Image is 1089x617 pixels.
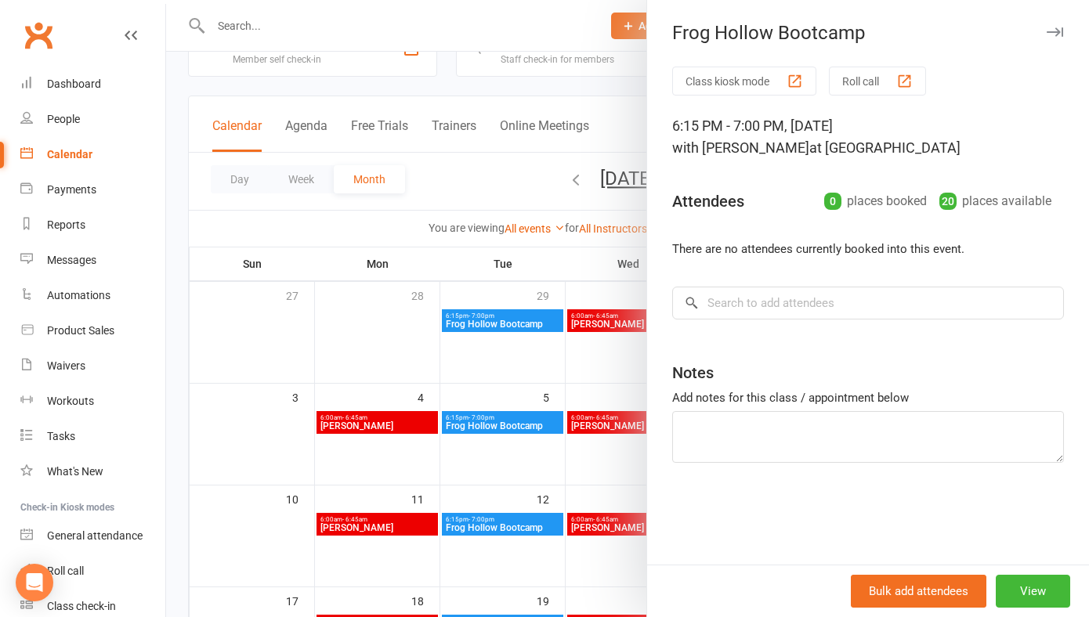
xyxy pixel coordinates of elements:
div: Automations [47,289,110,301]
a: Product Sales [20,313,165,348]
div: Open Intercom Messenger [16,564,53,601]
div: places available [939,190,1051,212]
a: Roll call [20,554,165,589]
div: Dashboard [47,78,101,90]
a: Tasks [20,419,165,454]
div: What's New [47,465,103,478]
span: with [PERSON_NAME] [672,139,809,156]
button: Class kiosk mode [672,67,816,96]
button: View [996,575,1070,608]
a: General attendance kiosk mode [20,518,165,554]
a: Messages [20,243,165,278]
div: Reports [47,218,85,231]
div: 20 [939,193,957,210]
input: Search to add attendees [672,287,1064,319]
div: Tasks [47,430,75,442]
a: Reports [20,207,165,243]
button: Bulk add attendees [851,575,986,608]
button: Roll call [829,67,926,96]
div: Attendees [672,190,744,212]
div: People [47,113,80,125]
a: Automations [20,278,165,313]
a: Payments [20,172,165,207]
div: General attendance [47,529,143,542]
div: Calendar [47,148,92,161]
div: Workouts [47,395,94,407]
a: People [20,102,165,137]
div: 0 [824,193,841,210]
div: 6:15 PM - 7:00 PM, [DATE] [672,115,1064,159]
a: Waivers [20,348,165,384]
a: Dashboard [20,67,165,102]
div: Add notes for this class / appointment below [672,388,1064,407]
a: Calendar [20,137,165,172]
div: places booked [824,190,927,212]
div: Notes [672,362,714,384]
div: Payments [47,183,96,196]
a: Clubworx [19,16,58,55]
li: There are no attendees currently booked into this event. [672,240,1064,258]
span: at [GEOGRAPHIC_DATA] [809,139,961,156]
div: Waivers [47,359,85,372]
div: Frog Hollow Bootcamp [647,22,1089,44]
div: Messages [47,254,96,266]
div: Product Sales [47,324,114,337]
a: What's New [20,454,165,489]
a: Workouts [20,384,165,419]
div: Class check-in [47,600,116,612]
div: Roll call [47,565,84,577]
